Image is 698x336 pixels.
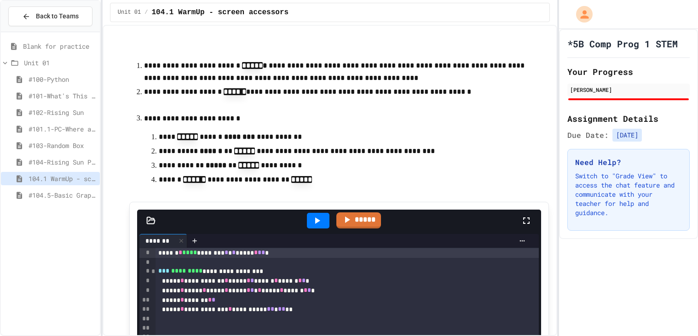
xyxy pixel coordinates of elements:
span: / [144,9,148,16]
span: #103-Random Box [29,141,96,150]
span: #100-Python [29,74,96,84]
span: Due Date: [567,130,609,141]
span: 104.1 WarmUp - screen accessors [151,7,288,18]
h1: *5B Comp Prog 1 STEM [567,37,678,50]
span: #101.1-PC-Where am I? [29,124,96,134]
div: [PERSON_NAME] [570,85,687,94]
span: 104.1 WarmUp - screen accessors [29,174,96,183]
div: My Account [566,4,595,25]
span: #102-Rising Sun [29,108,96,117]
h2: Your Progress [567,65,690,78]
span: #104.5-Basic Graphics Review [29,190,96,200]
span: Back to Teams [36,11,79,21]
span: [DATE] [612,129,642,142]
p: Switch to "Grade View" to access the chat feature and communicate with your teacher for help and ... [575,171,682,217]
h3: Need Help? [575,157,682,168]
span: Unit 01 [24,58,96,68]
span: #101-What's This ?? [29,91,96,101]
span: #104-Rising Sun Plus [29,157,96,167]
button: Back to Teams [8,6,92,26]
h2: Assignment Details [567,112,690,125]
span: Unit 01 [118,9,141,16]
span: Blank for practice [23,41,96,51]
